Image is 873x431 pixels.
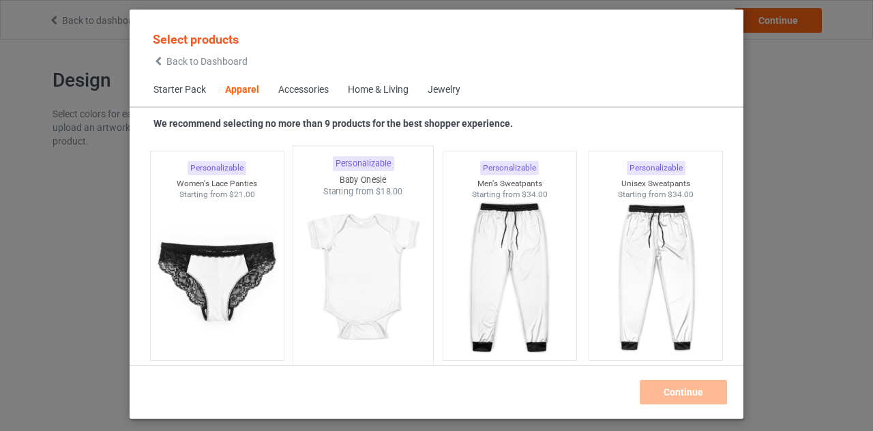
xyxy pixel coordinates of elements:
[668,190,694,199] span: $34.00
[229,190,255,199] span: $21.00
[151,178,284,190] div: Women's Lace Panties
[480,161,539,175] div: Personalizable
[627,161,685,175] div: Personalizable
[428,83,460,97] div: Jewelry
[348,83,409,97] div: Home & Living
[589,189,722,200] div: Starting from
[443,189,576,200] div: Starting from
[151,189,284,200] div: Starting from
[449,200,571,353] img: regular.jpg
[293,185,433,197] div: Starting from
[589,178,722,190] div: Unisex Sweatpants
[153,118,513,129] strong: We recommend selecting no more than 9 products for the best shopper experience.
[443,178,576,190] div: Men's Sweatpants
[595,200,717,353] img: regular.jpg
[278,83,329,97] div: Accessories
[188,161,246,175] div: Personalizable
[156,200,278,353] img: regular.jpg
[522,190,548,199] span: $34.00
[299,198,428,358] img: regular.jpg
[376,186,403,196] span: $18.00
[225,83,259,97] div: Apparel
[333,156,394,171] div: Personalizable
[144,74,216,106] span: Starter Pack
[166,56,248,67] span: Back to Dashboard
[153,32,239,46] span: Select products
[293,174,433,185] div: Baby Onesie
